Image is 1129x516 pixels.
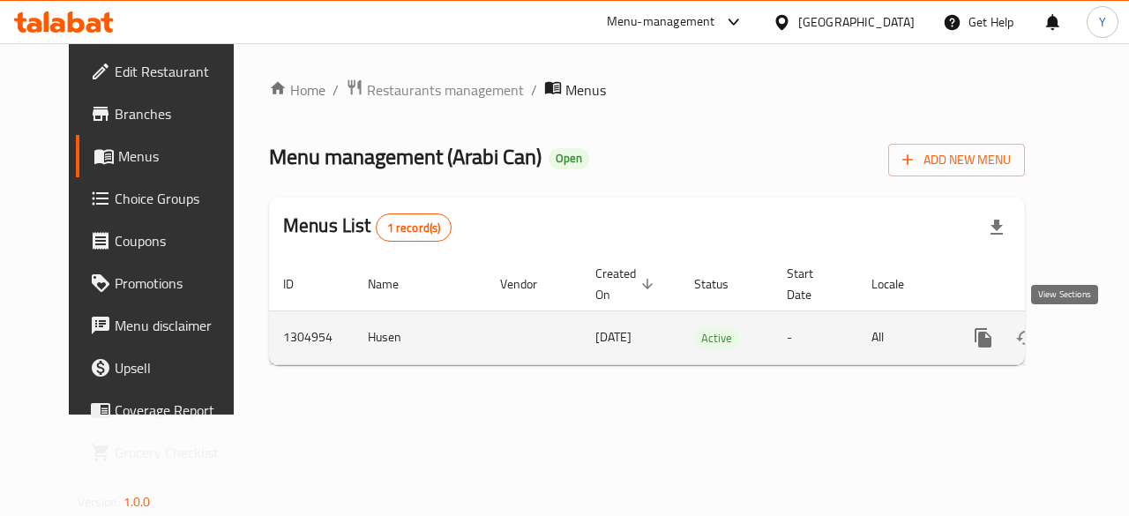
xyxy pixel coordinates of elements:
[549,148,589,169] div: Open
[78,490,121,513] span: Version:
[333,79,339,101] li: /
[115,357,243,378] span: Upsell
[269,79,325,101] a: Home
[694,273,751,295] span: Status
[976,206,1018,249] div: Export file
[283,273,317,295] span: ID
[115,315,243,336] span: Menu disclaimer
[595,263,659,305] span: Created On
[115,103,243,124] span: Branches
[115,230,243,251] span: Coupons
[607,11,715,33] div: Menu-management
[500,273,560,295] span: Vendor
[367,79,524,101] span: Restaurants management
[76,177,258,220] a: Choice Groups
[376,213,452,242] div: Total records count
[871,273,927,295] span: Locale
[377,220,452,236] span: 1 record(s)
[857,310,948,364] td: All
[346,79,524,101] a: Restaurants management
[115,400,243,421] span: Coverage Report
[76,262,258,304] a: Promotions
[76,135,258,177] a: Menus
[962,317,1005,359] button: more
[1099,12,1106,32] span: Y
[787,263,836,305] span: Start Date
[694,328,739,348] span: Active
[115,188,243,209] span: Choice Groups
[694,327,739,348] div: Active
[773,310,857,364] td: -
[531,79,537,101] li: /
[1005,317,1047,359] button: Change Status
[888,144,1025,176] button: Add New Menu
[76,304,258,347] a: Menu disclaimer
[269,79,1025,101] nav: breadcrumb
[115,61,243,82] span: Edit Restaurant
[76,347,258,389] a: Upsell
[76,431,258,474] a: Grocery Checklist
[76,50,258,93] a: Edit Restaurant
[549,151,589,166] span: Open
[269,310,354,364] td: 1304954
[565,79,606,101] span: Menus
[123,490,151,513] span: 1.0.0
[76,220,258,262] a: Coupons
[118,146,243,167] span: Menus
[798,12,915,32] div: [GEOGRAPHIC_DATA]
[76,93,258,135] a: Branches
[595,325,632,348] span: [DATE]
[902,149,1011,171] span: Add New Menu
[368,273,422,295] span: Name
[283,213,452,242] h2: Menus List
[354,310,486,364] td: Husen
[76,389,258,431] a: Coverage Report
[115,442,243,463] span: Grocery Checklist
[269,137,542,176] span: Menu management ( Arabi Can )
[115,273,243,294] span: Promotions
